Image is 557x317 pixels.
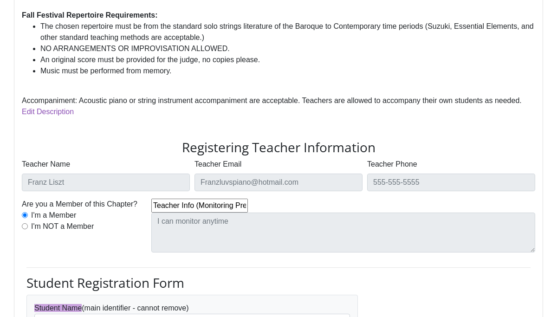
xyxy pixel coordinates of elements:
input: Franzluvspiano@hotmail.com [194,174,363,191]
h3: Registering Teacher Information [22,140,535,155]
strong: Fall Festival Repertoire Requirements: [22,11,158,19]
label: Teacher Email [194,159,241,170]
li: Music must be performed from memory. [40,65,535,77]
h3: Student Registration Form [26,275,358,291]
input: 555-555-5555 [367,174,535,191]
label: I'm a Member [31,210,76,221]
span: Student Name [34,304,82,312]
label: Teacher Phone [367,159,417,170]
li: NO ARRANGEMENTS OR IMPROVISATION ALLOWED. [40,43,535,54]
div: Accompaniment: Acoustic piano or string instrument accompaniment are acceptable. Teachers are all... [22,95,535,106]
input: Franz Liszt [22,174,190,191]
li: An original score must be provided for the judge, no copies please. [40,54,535,65]
label: Teacher Name [22,159,70,170]
label: I'm NOT a Member [31,221,94,232]
div: Are you a Member of this Chapter? [19,199,149,252]
a: Edit Description [22,108,74,116]
li: The chosen repertoire must be from the standard solo strings literature of the Baroque to Contemp... [40,21,535,43]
